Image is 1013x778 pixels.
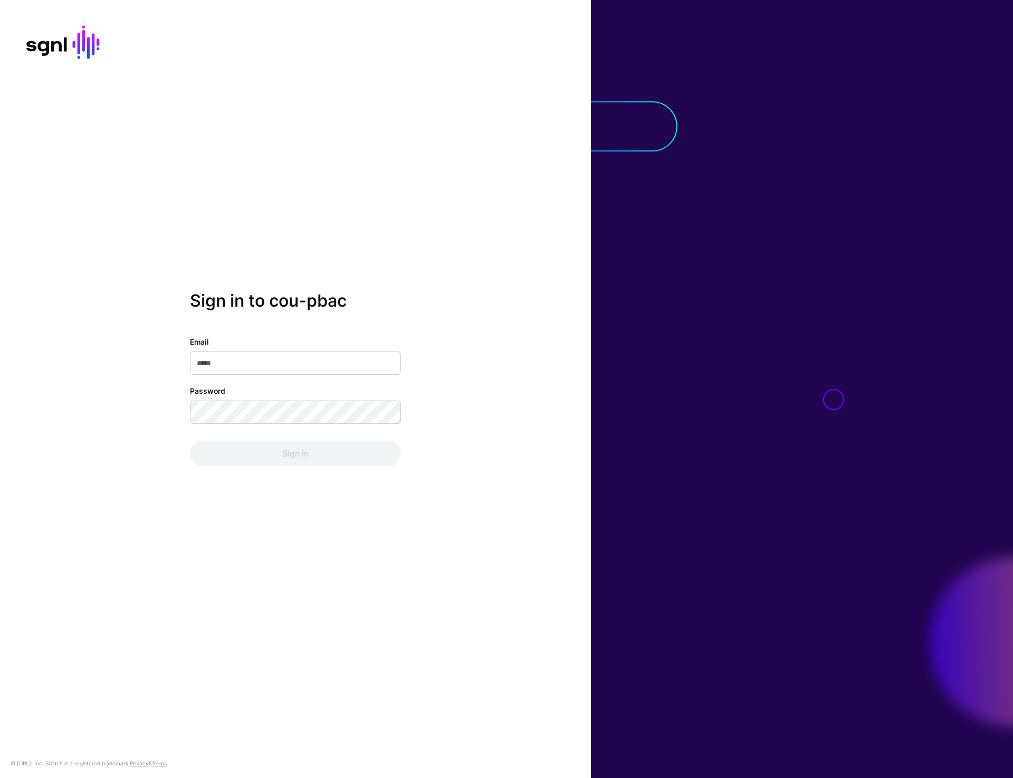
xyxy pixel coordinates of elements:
label: Password [190,385,225,396]
div: © [URL], Inc. SGNL® is a registered trademark. & [11,759,167,767]
h2: Sign in to cou-pbac [190,291,401,311]
a: Terms [151,760,167,766]
label: Email [190,336,209,347]
a: Privacy [130,760,149,766]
